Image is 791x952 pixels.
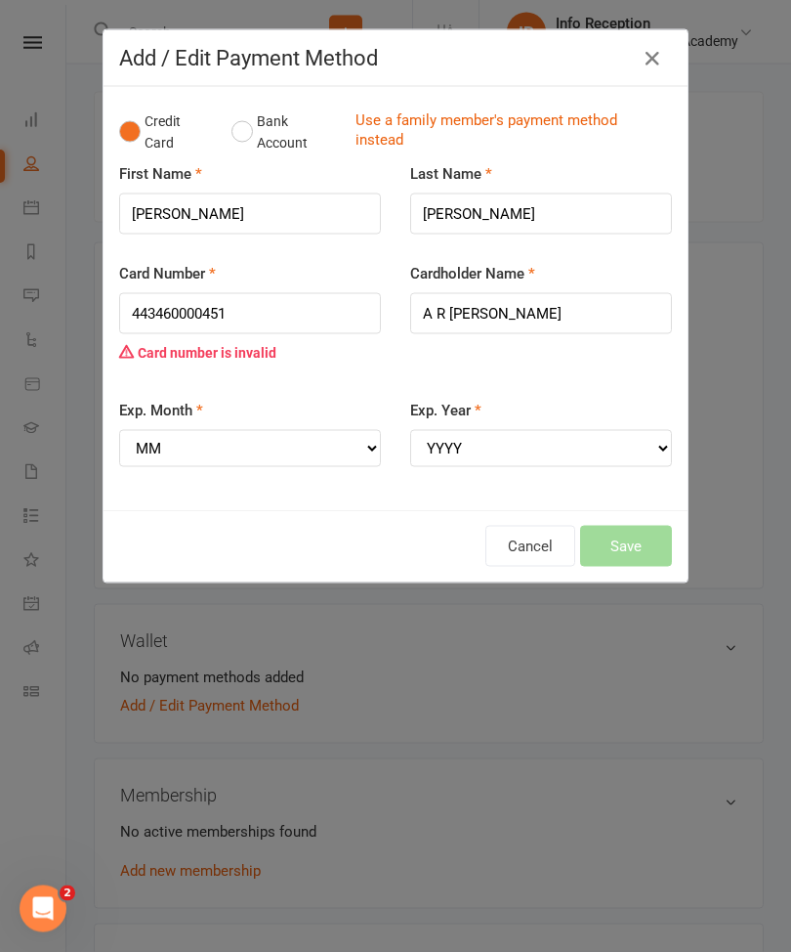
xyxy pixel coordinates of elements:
[410,399,481,422] label: Exp. Year
[485,526,575,567] button: Cancel
[410,162,492,186] label: Last Name
[60,886,75,901] span: 2
[637,43,668,74] button: Close
[20,886,66,932] iframe: Intercom live chat
[119,293,381,334] input: XXXX-XXXX-XXXX-XXXX
[410,293,672,334] input: Name on card
[119,262,216,285] label: Card Number
[119,162,202,186] label: First Name
[119,46,672,70] h4: Add / Edit Payment Method
[119,103,211,162] button: Credit Card
[119,399,203,422] label: Exp. Month
[231,103,340,162] button: Bank Account
[355,110,662,154] a: Use a family member's payment method instead
[410,262,535,285] label: Cardholder Name
[119,334,381,371] div: Card number is invalid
